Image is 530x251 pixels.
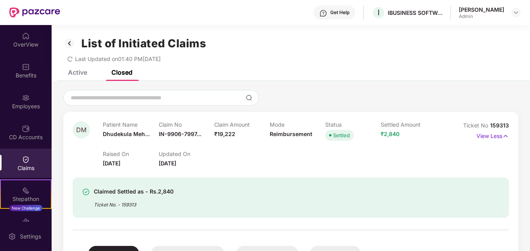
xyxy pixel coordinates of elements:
img: svg+xml;base64,PHN2ZyBpZD0iRHJvcGRvd24tMzJ4MzIiIHhtbG5zPSJodHRwOi8vd3d3LnczLm9yZy8yMDAwL3N2ZyIgd2... [513,9,519,16]
img: svg+xml;base64,PHN2ZyBpZD0iRW5kb3JzZW1lbnRzIiB4bWxucz0iaHR0cDovL3d3dy53My5vcmcvMjAwMC9zdmciIHdpZH... [22,217,30,225]
p: Claim No [159,121,214,128]
span: Ticket No [463,122,490,129]
p: Patient Name [103,121,158,128]
p: Claim Amount [214,121,270,128]
span: [DATE] [103,160,120,167]
p: Raised On [103,151,158,157]
div: Ticket No. - 159313 [94,196,174,208]
p: Updated On [159,151,214,157]
img: svg+xml;base64,PHN2ZyBpZD0iRW1wbG95ZWVzIiB4bWxucz0iaHR0cDovL3d3dy53My5vcmcvMjAwMC9zdmciIHdpZHRoPS... [22,94,30,102]
span: ₹2,840 [381,131,399,137]
span: ₹19,222 [214,131,235,137]
img: New Pazcare Logo [9,7,60,18]
span: Dhudekula Meh... [103,131,150,137]
p: View Less [476,130,509,140]
div: Claimed Settled as - Rs.2,840 [94,187,174,196]
img: svg+xml;base64,PHN2ZyBpZD0iSGVscC0zMngzMiIgeG1sbnM9Imh0dHA6Ly93d3cudzMub3JnLzIwMDAvc3ZnIiB3aWR0aD... [319,9,327,17]
span: IN-9906-7997... [159,131,201,137]
span: redo [67,56,73,62]
div: IBUSINESS SOFTWARE PRIVATE LIMITED [388,9,442,16]
img: svg+xml;base64,PHN2ZyBpZD0iU2V0dGluZy0yMHgyMCIgeG1sbnM9Imh0dHA6Ly93d3cudzMub3JnLzIwMDAvc3ZnIiB3aW... [8,233,16,240]
div: Get Help [330,9,349,16]
span: DM [76,127,86,133]
span: 159313 [490,122,509,129]
p: Mode [270,121,325,128]
h1: List of Initiated Claims [81,37,206,50]
img: svg+xml;base64,PHN2ZyB3aWR0aD0iMzIiIGhlaWdodD0iMzIiIHZpZXdCb3g9IjAgMCAzMiAzMiIgZmlsbD0ibm9uZSIgeG... [63,37,76,50]
img: svg+xml;base64,PHN2ZyBpZD0iU3VjY2Vzcy0zMngzMiIgeG1sbnM9Imh0dHA6Ly93d3cudzMub3JnLzIwMDAvc3ZnIiB3aW... [82,188,90,196]
div: Admin [459,13,504,20]
span: Last Updated on 01:40 PM[DATE] [75,56,161,62]
img: svg+xml;base64,PHN2ZyB4bWxucz0iaHR0cDovL3d3dy53My5vcmcvMjAwMC9zdmciIHdpZHRoPSIxNyIgaGVpZ2h0PSIxNy... [502,132,509,140]
img: svg+xml;base64,PHN2ZyB4bWxucz0iaHR0cDovL3d3dy53My5vcmcvMjAwMC9zdmciIHdpZHRoPSIyMSIgaGVpZ2h0PSIyMC... [22,186,30,194]
div: Stepathon [1,195,51,203]
span: Reimbursement [270,131,312,137]
span: [DATE] [159,160,176,167]
div: New Challenge [9,205,42,211]
div: Active [68,68,87,76]
img: svg+xml;base64,PHN2ZyBpZD0iQmVuZWZpdHMiIHhtbG5zPSJodHRwOi8vd3d3LnczLm9yZy8yMDAwL3N2ZyIgd2lkdGg9Ij... [22,63,30,71]
div: Closed [111,68,132,76]
img: svg+xml;base64,PHN2ZyBpZD0iSG9tZSIgeG1sbnM9Imh0dHA6Ly93d3cudzMub3JnLzIwMDAvc3ZnIiB3aWR0aD0iMjAiIG... [22,32,30,40]
p: Status [325,121,381,128]
div: [PERSON_NAME] [459,6,504,13]
div: Settings [18,233,43,240]
img: svg+xml;base64,PHN2ZyBpZD0iQ0RfQWNjb3VudHMiIGRhdGEtbmFtZT0iQ0QgQWNjb3VudHMiIHhtbG5zPSJodHRwOi8vd3... [22,125,30,133]
img: svg+xml;base64,PHN2ZyBpZD0iU2VhcmNoLTMyeDMyIiB4bWxucz0iaHR0cDovL3d3dy53My5vcmcvMjAwMC9zdmciIHdpZH... [246,95,252,101]
img: svg+xml;base64,PHN2ZyBpZD0iQ2xhaW0iIHhtbG5zPSJodHRwOi8vd3d3LnczLm9yZy8yMDAwL3N2ZyIgd2lkdGg9IjIwIi... [22,156,30,163]
div: Settled [333,131,350,139]
span: I [378,8,380,17]
p: Settled Amount [381,121,436,128]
